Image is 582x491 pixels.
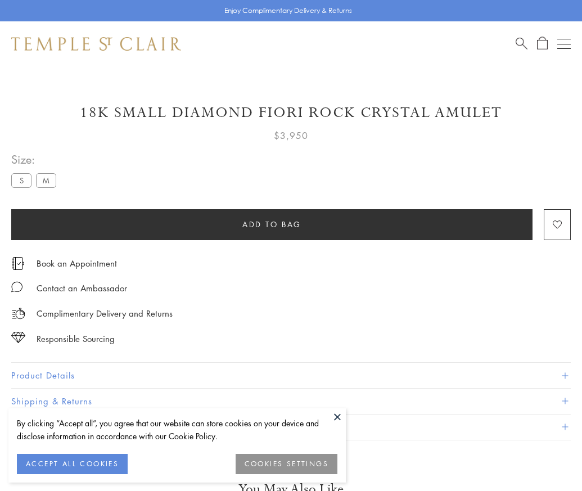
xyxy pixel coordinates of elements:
[236,454,337,474] button: COOKIES SETTINGS
[11,281,22,292] img: MessageIcon-01_2.svg
[37,257,117,269] a: Book an Appointment
[11,389,571,414] button: Shipping & Returns
[11,363,571,388] button: Product Details
[17,417,337,443] div: By clicking “Accept all”, you agree that our website can store cookies on your device and disclos...
[11,209,533,240] button: Add to bag
[36,173,56,187] label: M
[37,281,127,295] div: Contact an Ambassador
[557,37,571,51] button: Open navigation
[11,307,25,321] img: icon_delivery.svg
[37,332,115,346] div: Responsible Sourcing
[242,218,301,231] span: Add to bag
[17,454,128,474] button: ACCEPT ALL COOKIES
[11,257,25,270] img: icon_appointment.svg
[516,37,527,51] a: Search
[224,5,352,16] p: Enjoy Complimentary Delivery & Returns
[274,128,308,143] span: $3,950
[11,37,181,51] img: Temple St. Clair
[537,37,548,51] a: Open Shopping Bag
[11,103,571,123] h1: 18K Small Diamond Fiori Rock Crystal Amulet
[11,332,25,343] img: icon_sourcing.svg
[11,173,31,187] label: S
[37,307,173,321] p: Complimentary Delivery and Returns
[11,150,61,169] span: Size:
